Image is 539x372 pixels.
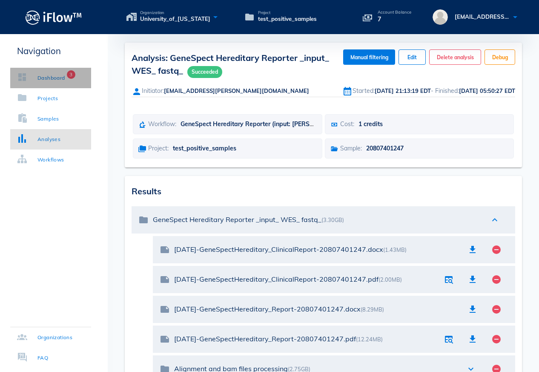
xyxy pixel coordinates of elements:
[490,215,500,225] i: expand_less
[436,54,474,61] span: Delete analysis
[492,54,508,61] span: Debug
[140,15,210,23] span: University_of_[US_STATE]
[37,135,60,144] div: Analyses
[358,120,383,128] span: 1 credits
[485,49,515,65] button: Debug
[174,335,437,343] div: [DATE]-GeneSpectHereditary_Report-20807401247.pdf
[378,14,412,24] p: 7
[431,87,459,95] span: - Finished:
[406,54,419,61] span: Edit
[164,87,309,94] span: [EMAIL_ADDRESS][PERSON_NAME][DOMAIN_NAME]
[491,334,502,344] i: remove_circle
[321,216,344,223] span: (3.30GB)
[433,9,448,25] img: avatar.16069ca8.svg
[132,52,329,76] span: Analysis: GeneSpect Hereditary Reporter _input_ WES_ fastq_
[429,49,481,65] button: Delete analysis
[491,274,502,285] i: remove_circle
[160,245,170,255] i: note
[399,49,426,65] button: Edit
[174,305,461,313] div: [DATE]-GeneSpectHereditary_Report-20807401247.docx
[160,274,170,285] i: note
[353,87,375,95] span: Started:
[258,11,317,15] span: Project
[37,156,64,164] div: Workflows
[142,87,164,95] span: Initiator:
[491,304,502,314] i: remove_circle
[174,245,461,254] div: [DATE]-GeneSpectHereditary_ClinicalReport-20807401247.docx
[37,354,48,362] div: FAQ
[361,306,384,313] span: (8.29MB)
[173,144,236,152] span: test_positive_samples
[140,11,210,15] span: Organization
[496,329,529,362] iframe: Drift Widget Chat Controller
[491,245,502,255] i: remove_circle
[160,334,170,344] i: note
[187,66,222,78] span: Succeeded
[153,216,481,224] div: GeneSpect Hereditary Reporter _input_ WES_ fastq_
[383,246,407,253] span: (1.43MB)
[375,87,431,94] span: [DATE] 21:13:19 EDT
[340,144,362,152] span: Sample:
[132,186,161,196] span: Results
[174,275,437,283] div: [DATE]-GeneSpectHereditary_ClinicalReport-20807401247.pdf
[10,44,91,58] p: Navigation
[138,215,149,225] i: folder
[340,120,354,128] span: Cost:
[366,144,404,152] span: 20807401247
[459,87,515,94] span: [DATE] 05:50:27 EDT
[343,49,395,65] button: Manual filtering
[37,94,58,103] div: Projects
[37,74,65,82] div: Dashboard
[350,54,388,61] span: Manual filtering
[37,115,59,123] div: Samples
[258,15,317,23] span: test_positive_samples
[378,10,412,14] p: Account Balance
[37,333,72,342] div: Organizations
[160,304,170,314] i: note
[356,336,383,343] span: (12.24MB)
[67,70,75,79] span: Badge
[378,276,402,283] span: (2.00MB)
[148,144,169,152] span: Project:
[148,120,176,128] span: Workflow:
[181,120,362,128] span: GeneSpect Hereditary Reporter (input: [PERSON_NAME], fastq)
